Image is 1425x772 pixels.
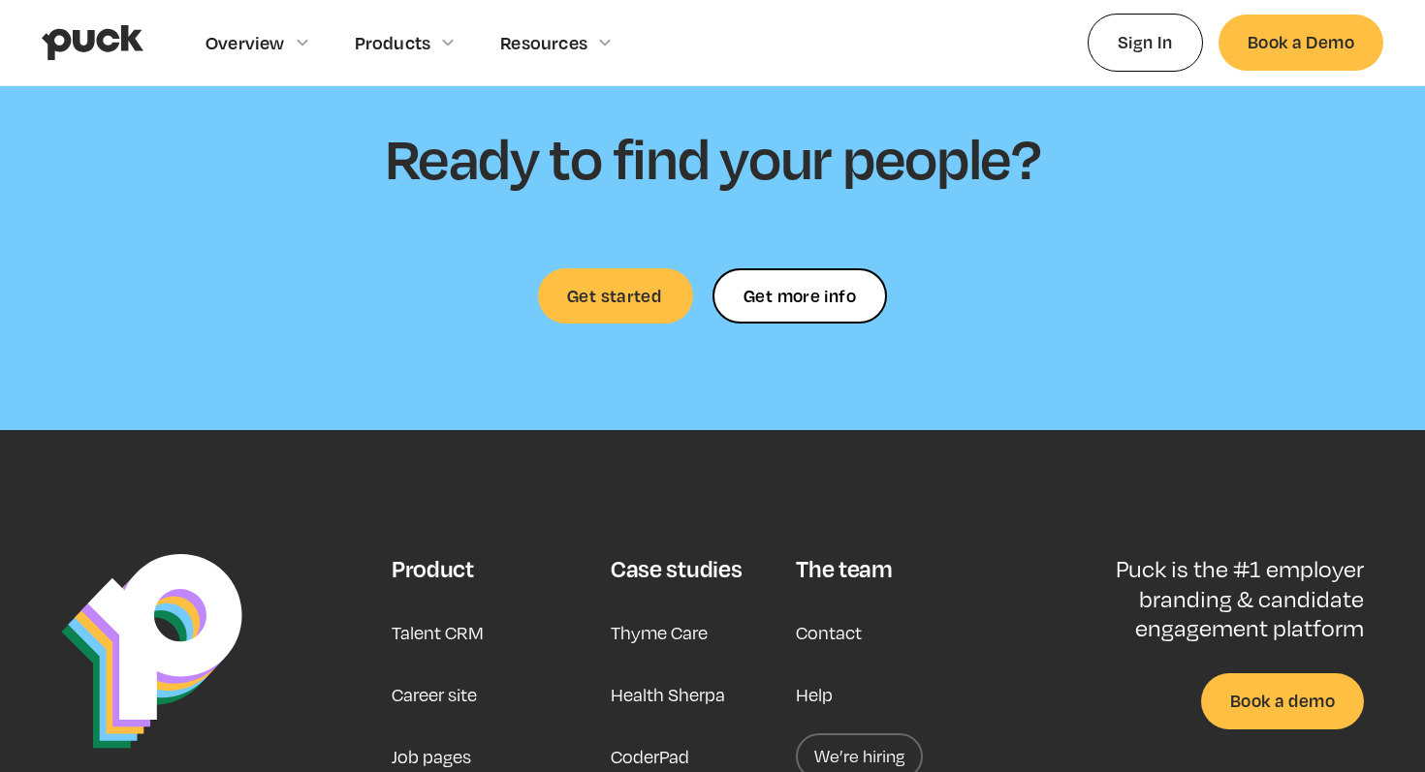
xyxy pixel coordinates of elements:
a: Talent CRM [392,609,484,656]
div: Product [392,554,474,583]
div: Resources [500,32,587,53]
a: Get more info [712,268,887,324]
a: Help [796,671,833,718]
a: Thyme Care [611,609,708,656]
div: Case studies [611,554,742,583]
div: Overview [206,32,285,53]
p: Puck is the #1 employer branding & candidate engagement platform [1053,554,1364,642]
a: Sign In [1088,14,1203,71]
a: Career site [392,671,477,718]
a: Health Sherpa [611,671,725,718]
a: Book a demo [1201,673,1364,728]
a: Contact [796,609,862,656]
a: Get started [538,268,693,324]
div: The team [796,554,892,583]
form: Ready to find your people [712,268,887,324]
a: Book a Demo [1219,15,1383,70]
h2: Ready to find your people? [385,123,1040,191]
img: Puck Logo [61,554,242,749]
div: Products [355,32,431,53]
